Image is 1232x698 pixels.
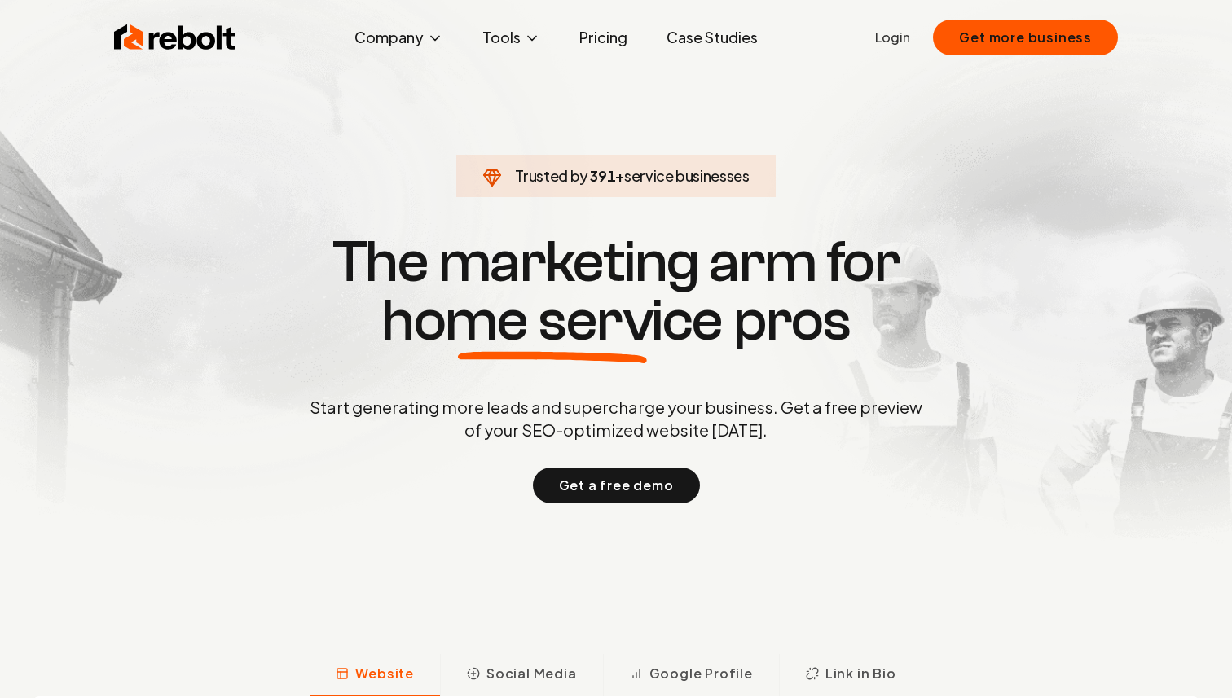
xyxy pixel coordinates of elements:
[341,21,456,54] button: Company
[306,396,926,441] p: Start generating more leads and supercharge your business. Get a free preview of your SEO-optimiz...
[355,664,414,683] span: Website
[381,292,723,350] span: home service
[615,166,624,185] span: +
[590,165,615,187] span: 391
[933,20,1118,55] button: Get more business
[825,664,896,683] span: Link in Bio
[310,654,440,696] button: Website
[486,664,577,683] span: Social Media
[225,233,1007,350] h1: The marketing arm for pros
[515,166,587,185] span: Trusted by
[779,654,922,696] button: Link in Bio
[566,21,640,54] a: Pricing
[653,21,771,54] a: Case Studies
[603,654,779,696] button: Google Profile
[875,28,910,47] a: Login
[624,166,750,185] span: service businesses
[114,21,236,54] img: Rebolt Logo
[440,654,603,696] button: Social Media
[649,664,753,683] span: Google Profile
[533,468,700,503] button: Get a free demo
[469,21,553,54] button: Tools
